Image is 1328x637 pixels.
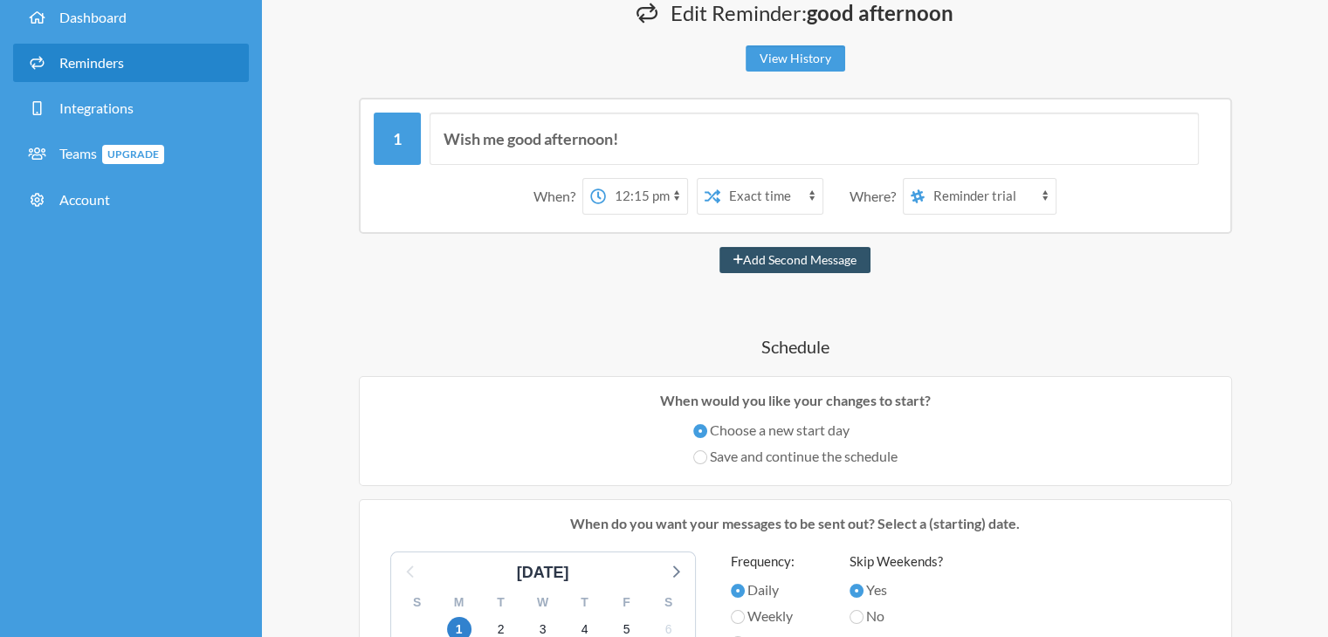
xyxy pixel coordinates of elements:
input: Choose a new start day [693,424,707,438]
a: Account [13,181,249,219]
div: T [480,589,522,616]
input: Save and continue the schedule [693,450,707,464]
label: No [850,606,943,627]
label: Weekly [731,606,815,627]
div: T [564,589,606,616]
div: W [522,589,564,616]
span: Integrations [59,99,134,116]
a: TeamsUpgrade [13,134,249,174]
span: Teams [59,145,164,161]
div: Where? [850,178,903,215]
label: Daily [731,579,815,600]
button: Add Second Message [719,247,870,273]
label: Frequency: [731,551,815,572]
div: When? [533,178,582,215]
span: Upgrade [102,145,164,164]
input: Message [430,113,1199,165]
label: Choose a new start day [693,420,898,441]
span: Reminders [59,54,124,71]
label: Save and continue the schedule [693,446,898,467]
label: Yes [850,579,943,600]
span: Account [59,191,110,208]
a: Reminders [13,44,249,82]
div: [DATE] [510,561,576,585]
h4: Schedule [297,334,1293,359]
span: Dashboard [59,9,127,25]
p: When do you want your messages to be sent out? Select a (starting) date. [373,513,1218,534]
div: F [606,589,648,616]
input: No [850,610,864,624]
div: S [648,589,690,616]
a: Integrations [13,89,249,127]
p: When would you like your changes to start? [373,390,1218,411]
input: Yes [850,584,864,598]
a: View History [746,45,845,72]
input: Daily [731,584,745,598]
div: S [396,589,438,616]
div: M [438,589,480,616]
label: Skip Weekends? [850,551,943,572]
input: Weekly [731,610,745,624]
